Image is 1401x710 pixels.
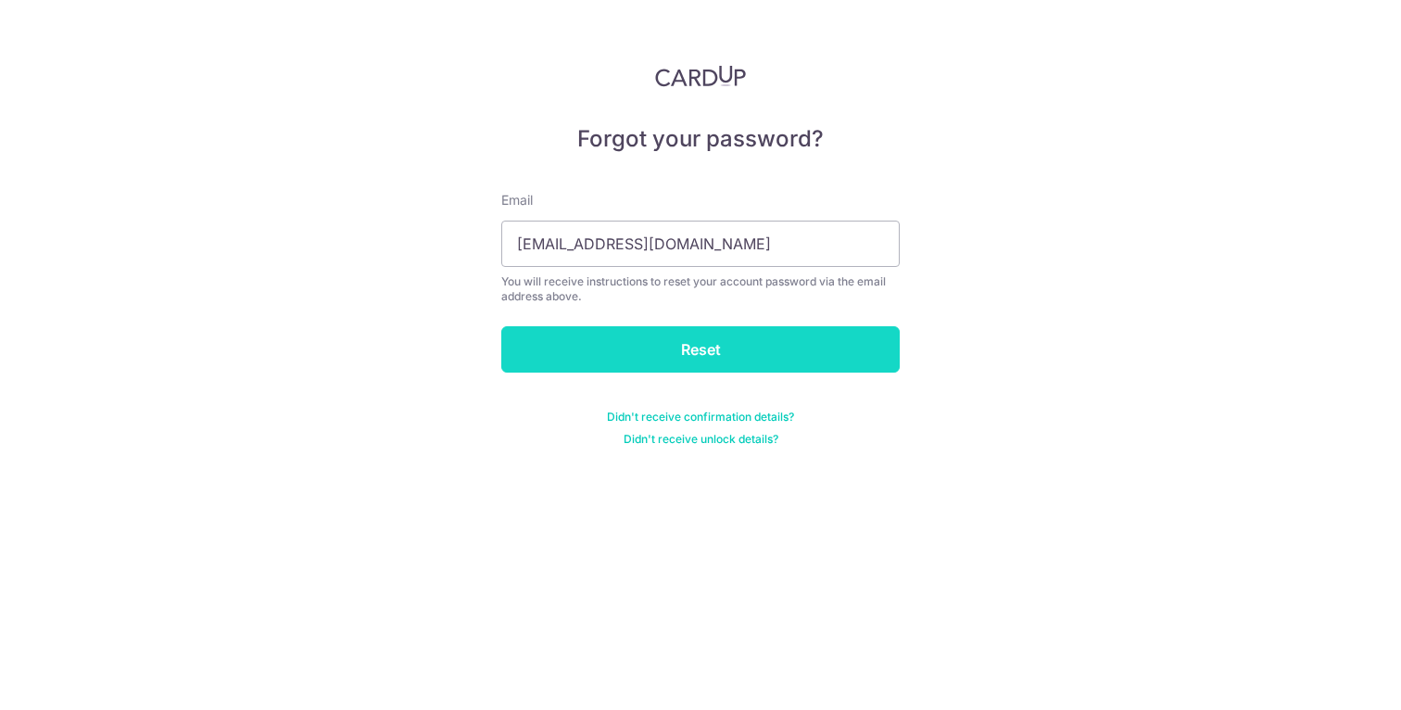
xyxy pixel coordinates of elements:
[607,410,794,425] a: Didn't receive confirmation details?
[501,326,900,373] input: Reset
[655,65,746,87] img: CardUp Logo
[501,191,533,209] label: Email
[501,274,900,304] div: You will receive instructions to reset your account password via the email address above.
[501,124,900,154] h5: Forgot your password?
[624,432,778,447] a: Didn't receive unlock details?
[501,221,900,267] input: Enter your Email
